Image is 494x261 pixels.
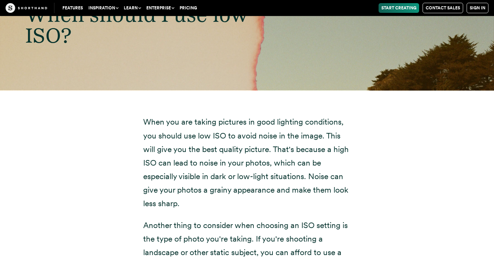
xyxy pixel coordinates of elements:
a: Pricing [177,3,200,13]
a: Sign in [467,3,488,13]
button: Learn [121,3,144,13]
a: Contact Sales [423,3,463,13]
a: Start Creating [379,3,419,13]
img: The Craft [6,3,47,13]
a: Features [60,3,86,13]
span: When should I use low ISO? [25,2,248,48]
p: When you are taking pictures in good lighting conditions, you should use low ISO to avoid noise i... [143,115,351,210]
button: Enterprise [144,3,177,13]
button: Inspiration [86,3,121,13]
